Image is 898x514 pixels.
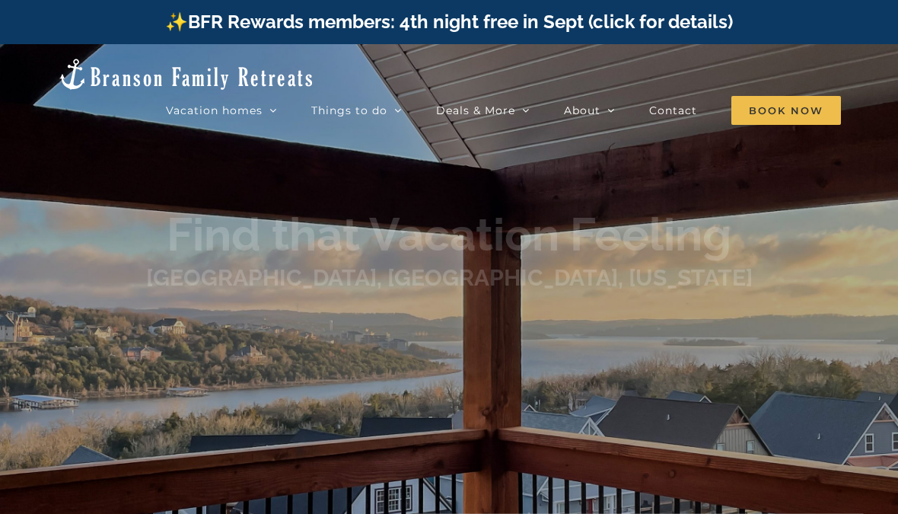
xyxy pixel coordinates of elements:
[731,95,841,126] a: Book Now
[311,105,387,116] span: Things to do
[564,105,600,116] span: About
[564,95,615,126] a: About
[57,57,315,91] img: Branson Family Retreats Logo
[146,262,753,294] h1: [GEOGRAPHIC_DATA], [GEOGRAPHIC_DATA], [US_STATE]
[166,95,841,126] nav: Main Menu
[335,305,563,419] iframe: Branson Family Retreats - Opens on Book page - Availability/Property Search Widget
[436,105,515,116] span: Deals & More
[166,105,263,116] span: Vacation homes
[731,96,841,125] span: Book Now
[166,95,277,126] a: Vacation homes
[649,105,697,116] span: Contact
[311,95,402,126] a: Things to do
[167,208,731,261] b: Find that Vacation Feeling
[165,11,733,33] a: ✨BFR Rewards members: 4th night free in Sept (click for details)
[649,95,697,126] a: Contact
[436,95,530,126] a: Deals & More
